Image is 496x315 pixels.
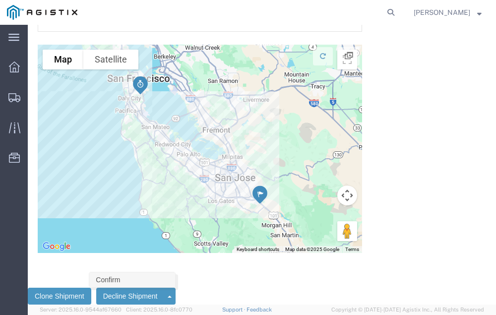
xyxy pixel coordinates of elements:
[222,307,247,313] a: Support
[331,306,484,314] span: Copyright © [DATE]-[DATE] Agistix Inc., All Rights Reserved
[247,307,272,313] a: Feedback
[7,5,77,20] img: logo
[28,25,496,305] iframe: FS Legacy Container
[126,307,192,313] span: Client: 2025.16.0-8fc0770
[40,307,122,313] span: Server: 2025.16.0-9544af67660
[413,6,482,18] button: [PERSON_NAME]
[414,7,470,18] span: Neil Coehlo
